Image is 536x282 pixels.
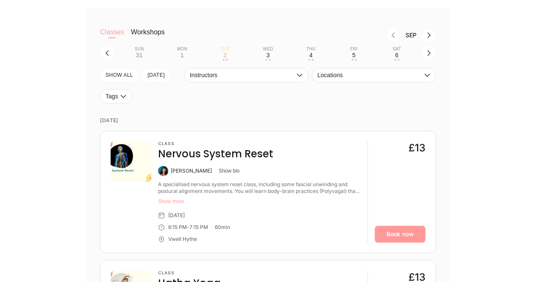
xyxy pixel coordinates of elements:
[158,198,361,205] button: Show more
[219,168,239,174] button: Show bio
[100,110,436,131] time: [DATE]
[131,28,165,45] button: Workshops
[106,93,118,100] span: Tags
[306,47,315,52] div: Thu
[135,47,144,52] div: Sun
[221,47,230,52] div: Tue
[317,72,422,78] span: Locations
[223,52,227,59] div: 2
[100,89,132,103] button: Tags
[100,28,124,45] button: Classes
[263,47,273,52] div: Wed
[168,212,185,219] div: [DATE]
[265,59,270,61] div: • •
[187,224,189,231] div: -
[158,147,273,161] h4: Nervous System Reset
[158,181,361,195] div: A specialised nervous system reset class, including some fascial unwinding and postural alignment...
[184,68,308,82] button: Instructors
[189,224,208,231] div: 7:15 PM
[350,47,358,52] div: Fri
[422,28,436,42] button: Next month, Oct
[408,141,425,155] div: £13
[168,236,197,243] div: Vwell Hythe
[190,72,294,78] span: Instructors
[158,271,221,276] h3: Class
[352,52,355,59] div: 5
[111,141,151,182] img: e4469c8b-81d2-467b-8aae-a5ffd6d3c404.png
[351,59,356,61] div: • •
[309,52,313,59] div: 4
[181,52,184,59] div: 1
[386,28,400,42] button: Previous month, Aug
[266,52,269,59] div: 3
[395,52,398,59] div: 6
[158,141,273,146] h3: Class
[308,59,314,61] div: • •
[158,166,168,176] img: Caroline King
[215,224,230,231] div: 60 min
[375,226,425,243] a: Book now
[312,68,436,82] button: Locations
[171,168,212,174] div: [PERSON_NAME]
[168,224,187,231] div: 6:15 PM
[393,47,401,52] div: Sat
[142,68,170,82] button: [DATE]
[394,59,399,61] div: • •
[222,59,228,61] div: • •
[400,32,422,39] div: Month Sep
[100,68,139,82] button: SHOW All
[177,47,187,52] div: Mon
[136,52,143,59] div: 31
[178,28,436,42] nav: Month switch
